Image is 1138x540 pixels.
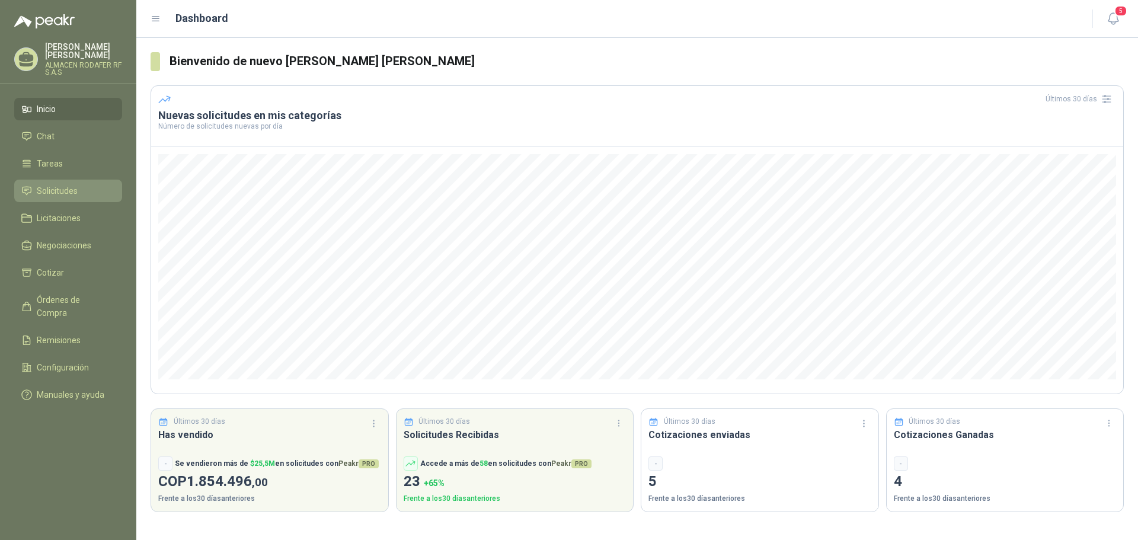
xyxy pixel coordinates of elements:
[894,471,1117,493] p: 4
[1102,8,1124,30] button: 5
[158,108,1116,123] h3: Nuevas solicitudes en mis categorías
[338,459,379,468] span: Peakr
[648,456,663,471] div: -
[250,459,275,468] span: $ 25,5M
[37,184,78,197] span: Solicitudes
[45,62,122,76] p: ALMACEN RODAFER RF S.A.S
[158,471,381,493] p: COP
[404,471,626,493] p: 23
[37,388,104,401] span: Manuales y ayuda
[37,361,89,374] span: Configuración
[158,123,1116,130] p: Número de solicitudes nuevas por día
[909,416,960,427] p: Últimos 30 días
[37,239,91,252] span: Negociaciones
[14,180,122,202] a: Solicitudes
[404,427,626,442] h3: Solicitudes Recibidas
[14,234,122,257] a: Negociaciones
[14,289,122,324] a: Órdenes de Compra
[158,427,381,442] h3: Has vendido
[894,427,1117,442] h3: Cotizaciones Ganadas
[648,471,871,493] p: 5
[158,456,172,471] div: -
[45,43,122,59] p: [PERSON_NAME] [PERSON_NAME]
[648,427,871,442] h3: Cotizaciones enviadas
[480,459,488,468] span: 58
[14,14,75,28] img: Logo peakr
[187,473,268,490] span: 1.854.496
[37,157,63,170] span: Tareas
[175,458,379,469] p: Se vendieron más de en solicitudes con
[14,261,122,284] a: Cotizar
[1046,90,1116,108] div: Últimos 30 días
[894,493,1117,504] p: Frente a los 30 días anteriores
[37,266,64,279] span: Cotizar
[664,416,715,427] p: Últimos 30 días
[170,52,1124,71] h3: Bienvenido de nuevo [PERSON_NAME] [PERSON_NAME]
[37,130,55,143] span: Chat
[14,329,122,352] a: Remisiones
[420,458,592,469] p: Accede a más de en solicitudes con
[1114,5,1127,17] span: 5
[571,459,592,468] span: PRO
[252,475,268,489] span: ,00
[418,416,470,427] p: Últimos 30 días
[37,293,111,319] span: Órdenes de Compra
[37,334,81,347] span: Remisiones
[175,10,228,27] h1: Dashboard
[37,103,56,116] span: Inicio
[14,384,122,406] a: Manuales y ayuda
[14,356,122,379] a: Configuración
[404,493,626,504] p: Frente a los 30 días anteriores
[894,456,908,471] div: -
[174,416,225,427] p: Últimos 30 días
[551,459,592,468] span: Peakr
[158,493,381,504] p: Frente a los 30 días anteriores
[424,478,445,488] span: + 65 %
[14,125,122,148] a: Chat
[359,459,379,468] span: PRO
[37,212,81,225] span: Licitaciones
[648,493,871,504] p: Frente a los 30 días anteriores
[14,207,122,229] a: Licitaciones
[14,152,122,175] a: Tareas
[14,98,122,120] a: Inicio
